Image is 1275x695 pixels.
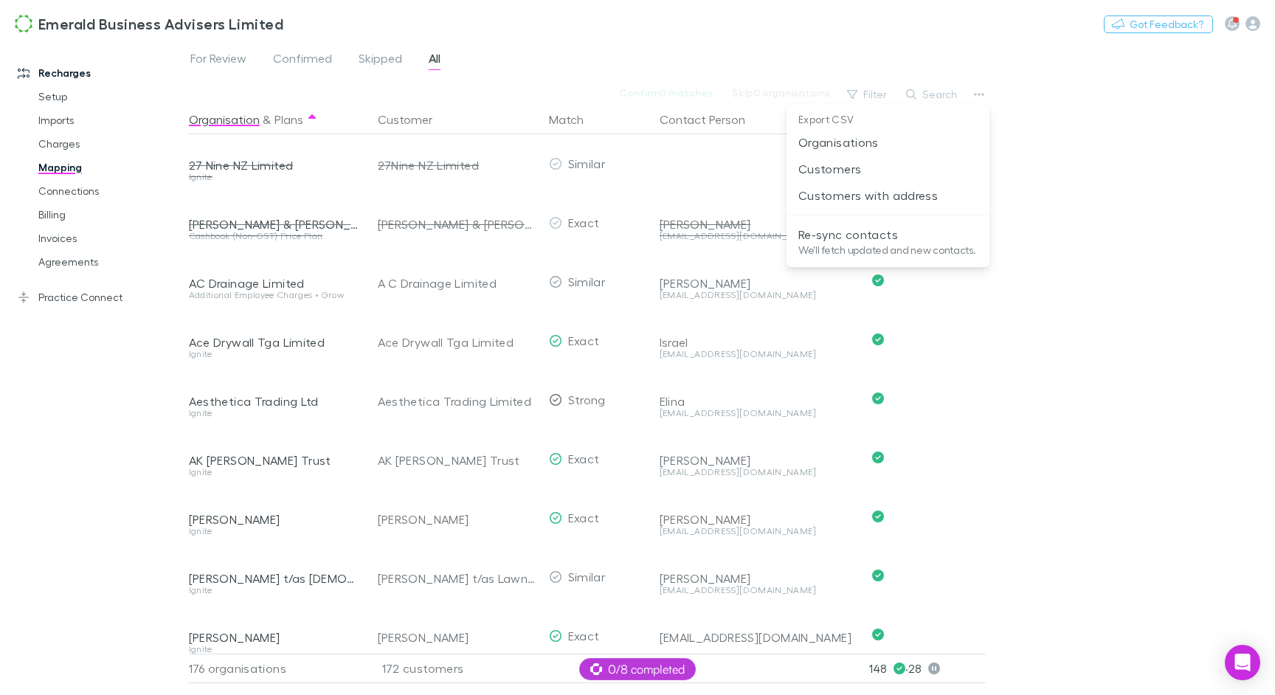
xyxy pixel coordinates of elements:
[798,160,978,178] p: Customers
[1225,645,1260,680] div: Open Intercom Messenger
[787,156,989,182] li: Customers
[787,221,989,261] li: Re-sync contactsWe'll fetch updated and new contacts.
[787,129,989,156] li: Organisations
[787,111,989,129] p: Export CSV
[798,226,978,243] p: Re-sync contacts
[787,182,989,209] li: Customers with address
[798,187,978,204] p: Customers with address
[798,243,978,257] p: We'll fetch updated and new contacts.
[798,134,978,151] p: Organisations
